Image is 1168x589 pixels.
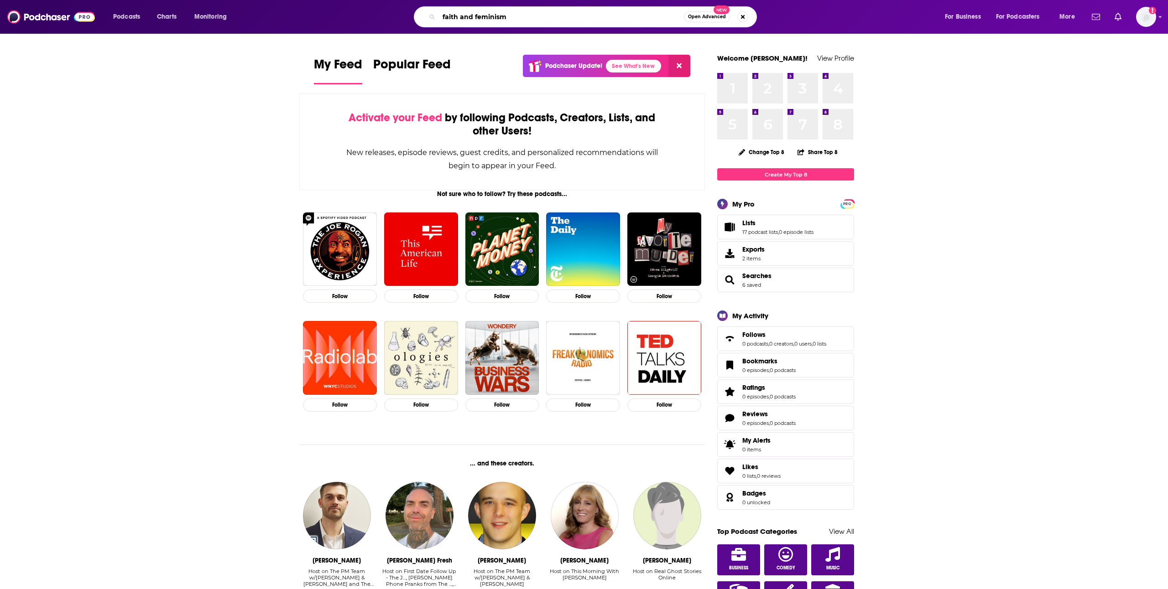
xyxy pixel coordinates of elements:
[627,212,701,286] img: My Favorite Murder with Karen Kilgariff and Georgia Hardstark
[717,544,760,575] a: Business
[7,8,95,26] img: Podchaser - Follow, Share and Rate Podcasts
[464,568,540,587] div: Host on The PM Team w/[PERSON_NAME] & [PERSON_NAME]
[717,326,854,351] span: Follows
[157,10,177,23] span: Charts
[1136,7,1156,27] span: Logged in as EllaRoseMurphy
[717,54,808,62] a: Welcome [PERSON_NAME]!
[630,568,705,581] div: Host on Real Ghost Stories Online
[465,398,539,412] button: Follow
[769,393,770,400] span: ,
[547,568,622,581] div: Host on This Morning With [PERSON_NAME]
[811,544,854,575] a: Music
[829,527,854,536] a: View All
[387,557,452,564] div: Jubal Fresh
[560,557,609,564] div: Jennifer Kushinka
[720,491,739,504] a: Badges
[1059,10,1075,23] span: More
[439,10,684,24] input: Search podcasts, credits, & more...
[717,353,854,377] span: Bookmarks
[373,57,451,77] span: Popular Feed
[299,568,375,588] div: Host on The PM Team w/Poni & Mueller and The Andrew Fillipponi Show
[717,459,854,483] span: Likes
[742,436,771,444] span: My Alerts
[349,111,442,124] span: Activate your Feed
[732,311,768,320] div: My Activity
[742,383,765,392] span: Ratings
[627,321,701,395] img: TED Talks Daily
[777,565,795,571] span: Comedy
[770,420,796,426] a: 0 podcasts
[299,568,375,587] div: Host on The PM Team w/[PERSON_NAME] & [PERSON_NAME] and The [PERSON_NAME] Show
[373,57,451,84] a: Popular Feed
[303,212,377,286] img: The Joe Rogan Experience
[742,473,756,479] a: 0 lists
[732,200,755,208] div: My Pro
[742,463,781,471] a: Likes
[742,410,768,418] span: Reviews
[313,557,361,564] div: Andrew Fillipponi
[113,10,140,23] span: Podcasts
[345,111,659,138] div: by following Podcasts, Creators, Lists, and other Users!
[742,255,765,262] span: 2 items
[720,332,739,345] a: Follows
[303,321,377,395] img: Radiolab
[1111,9,1125,25] a: Show notifications dropdown
[468,482,536,549] img: Chris Mueller
[384,398,458,412] button: Follow
[633,482,701,549] img: Carol Hughes
[756,473,757,479] span: ,
[742,245,765,253] span: Exports
[742,331,826,339] a: Follows
[717,241,854,266] a: Exports
[764,544,807,575] a: Comedy
[546,398,620,412] button: Follow
[314,57,362,84] a: My Feed
[742,341,768,347] a: 0 podcasts
[757,473,781,479] a: 0 reviews
[817,54,854,62] a: View Profile
[768,341,769,347] span: ,
[303,482,370,549] img: Andrew Fillipponi
[382,568,457,588] div: Host on First Date Follow Up - The J…, Jubal Phone Pranks from The …, War of the Roses - To Catch...
[630,568,705,588] div: Host on Real Ghost Stories Online
[684,11,730,22] button: Open AdvancedNew
[794,341,812,347] a: 0 users
[545,62,602,70] p: Podchaser Update!
[990,10,1053,24] button: open menu
[384,212,458,286] img: This American Life
[382,568,457,587] div: Host on First Date Follow Up - The J…, [PERSON_NAME] Phone Pranks from The …, War of the Roses - ...
[1136,7,1156,27] button: Show profile menu
[769,420,770,426] span: ,
[729,565,748,571] span: Business
[742,463,758,471] span: Likes
[717,527,797,536] a: Top Podcast Categories
[384,289,458,303] button: Follow
[714,5,730,14] span: New
[1088,9,1104,25] a: Show notifications dropdown
[720,438,739,451] span: My Alerts
[465,212,539,286] a: Planet Money
[720,385,739,398] a: Ratings
[717,215,854,239] span: Lists
[386,482,453,549] img: Jubal Fresh
[643,557,691,564] div: Carol Hughes
[465,321,539,395] img: Business Wars
[303,289,377,303] button: Follow
[742,489,766,497] span: Badges
[546,321,620,395] a: Freakonomics Radio
[194,10,227,23] span: Monitoring
[384,321,458,395] img: Ologies with Alie Ward
[742,219,813,227] a: Lists
[720,465,739,477] a: Likes
[464,568,540,588] div: Host on The PM Team w/Poni & Mueller
[813,341,826,347] a: 0 lists
[717,168,854,181] a: Create My Top 8
[717,268,854,292] span: Searches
